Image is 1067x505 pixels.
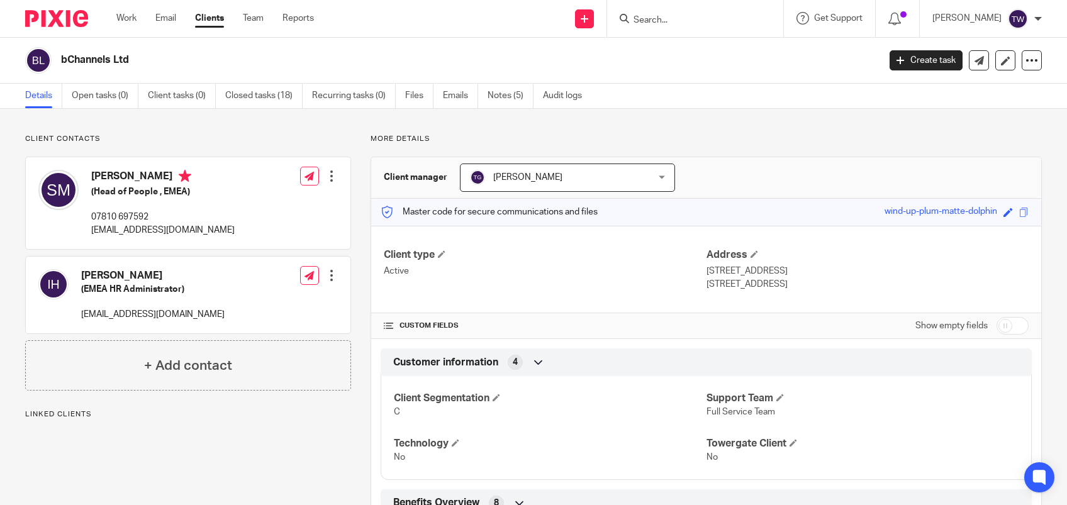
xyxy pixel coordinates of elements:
h4: + Add contact [144,356,232,375]
input: Search [632,15,746,26]
p: Linked clients [25,409,351,419]
p: [EMAIL_ADDRESS][DOMAIN_NAME] [91,224,235,236]
a: Reports [282,12,314,25]
h4: Address [707,248,1029,262]
h2: bChannels Ltd [61,53,709,67]
a: Team [243,12,264,25]
p: More details [371,134,1042,144]
h4: Technology [394,437,706,450]
img: Pixie [25,10,88,27]
label: Show empty fields [915,319,988,332]
span: Get Support [814,14,863,23]
h5: (EMEA HR Administrator) [81,283,225,296]
img: svg%3E [1008,9,1028,29]
span: [PERSON_NAME] [493,173,562,182]
div: wind-up-plum-matte-dolphin [885,205,997,219]
span: No [394,453,405,462]
img: svg%3E [470,170,485,185]
a: Recurring tasks (0) [312,84,396,108]
a: Email [155,12,176,25]
h4: CUSTOM FIELDS [384,321,706,331]
i: Primary [179,170,191,182]
p: [PERSON_NAME] [932,12,1002,25]
a: Audit logs [543,84,591,108]
a: Clients [195,12,224,25]
a: Open tasks (0) [72,84,138,108]
p: [EMAIL_ADDRESS][DOMAIN_NAME] [81,308,225,321]
a: Files [405,84,433,108]
h4: Client type [384,248,706,262]
h4: [PERSON_NAME] [81,269,225,282]
span: 4 [513,356,518,369]
p: [STREET_ADDRESS] [707,265,1029,277]
span: Customer information [393,356,498,369]
h5: (Head of People , EMEA) [91,186,235,198]
h3: Client manager [384,171,447,184]
p: 07810 697592 [91,211,235,223]
span: Full Service Team [707,408,775,416]
img: svg%3E [38,170,79,210]
a: Details [25,84,62,108]
span: No [707,453,718,462]
span: C [394,408,400,416]
img: svg%3E [38,269,69,299]
h4: Towergate Client [707,437,1019,450]
p: Active [384,265,706,277]
p: Client contacts [25,134,351,144]
h4: [PERSON_NAME] [91,170,235,186]
a: Closed tasks (18) [225,84,303,108]
p: [STREET_ADDRESS] [707,278,1029,291]
img: svg%3E [25,47,52,74]
a: Notes (5) [488,84,533,108]
a: Client tasks (0) [148,84,216,108]
a: Create task [890,50,963,70]
a: Work [116,12,137,25]
h4: Client Segmentation [394,392,706,405]
h4: Support Team [707,392,1019,405]
p: Master code for secure communications and files [381,206,598,218]
a: Emails [443,84,478,108]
